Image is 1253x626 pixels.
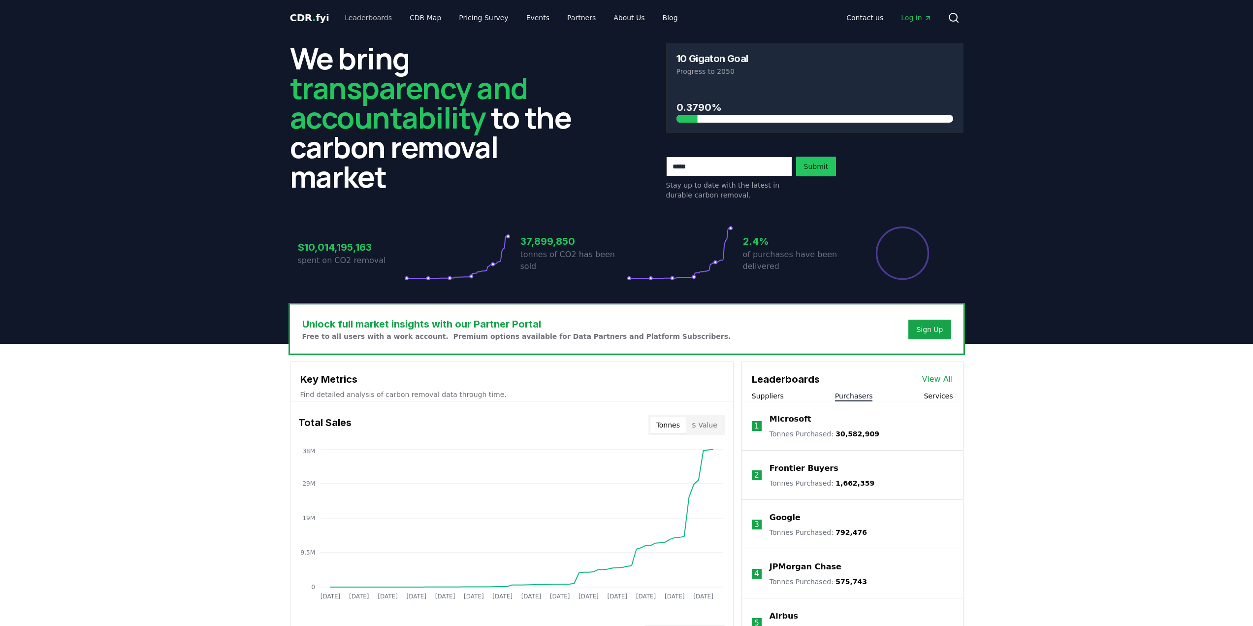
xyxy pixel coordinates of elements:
p: 2 [754,469,759,481]
p: Tonnes Purchased : [770,478,874,488]
p: Stay up to date with the latest in durable carbon removal. [666,180,792,200]
p: Find detailed analysis of carbon removal data through time. [300,390,723,399]
p: Tonnes Purchased : [770,429,879,439]
button: Sign Up [908,320,951,339]
h3: $10,014,195,163 [298,240,404,255]
tspan: [DATE] [464,593,484,600]
tspan: [DATE] [521,593,541,600]
a: About Us [606,9,652,27]
a: Contact us [838,9,891,27]
p: Progress to 2050 [676,66,953,76]
h2: We bring to the carbon removal market [290,43,587,191]
a: Microsoft [770,413,811,425]
p: Tonnes Purchased : [770,527,867,537]
h3: Key Metrics [300,372,723,387]
tspan: [DATE] [492,593,513,600]
p: spent on CO2 removal [298,255,404,266]
tspan: [DATE] [549,593,570,600]
tspan: 29M [302,480,315,487]
nav: Main [337,9,685,27]
tspan: [DATE] [349,593,369,600]
h3: 10 Gigaton Goal [676,54,748,64]
button: Tonnes [650,417,686,433]
a: Log in [893,9,939,27]
tspan: [DATE] [636,593,656,600]
nav: Main [838,9,939,27]
h3: 37,899,850 [520,234,627,249]
p: tonnes of CO2 has been sold [520,249,627,272]
a: Leaderboards [337,9,400,27]
span: 30,582,909 [835,430,879,438]
h3: Unlock full market insights with our Partner Portal [302,317,731,331]
a: Blog [655,9,686,27]
button: Purchasers [835,391,873,401]
span: Log in [901,13,932,23]
a: JPMorgan Chase [770,561,841,573]
a: CDR.fyi [290,11,329,25]
p: Free to all users with a work account. Premium options available for Data Partners and Platform S... [302,331,731,341]
a: Events [518,9,557,27]
tspan: [DATE] [607,593,627,600]
tspan: 0 [311,584,315,591]
tspan: [DATE] [320,593,340,600]
tspan: 19M [302,515,315,522]
tspan: 9.5M [300,549,315,556]
button: Suppliers [752,391,784,401]
h3: 2.4% [743,234,849,249]
tspan: 38M [302,448,315,455]
button: $ Value [686,417,723,433]
button: Submit [796,157,836,176]
tspan: [DATE] [435,593,455,600]
span: 1,662,359 [835,479,874,487]
p: 3 [754,519,759,530]
h3: 0.3790% [676,100,953,115]
span: transparency and accountability [290,67,528,137]
button: Services [924,391,953,401]
div: Percentage of sales delivered [875,226,930,281]
span: 575,743 [835,578,867,586]
span: CDR fyi [290,12,329,24]
p: of purchases have been delivered [743,249,849,272]
h3: Total Sales [298,415,352,435]
a: Partners [559,9,604,27]
p: 4 [754,568,759,580]
a: View All [922,373,953,385]
tspan: [DATE] [665,593,685,600]
p: 1 [754,420,759,432]
span: . [312,12,316,24]
a: Frontier Buyers [770,462,838,474]
tspan: [DATE] [406,593,426,600]
a: Pricing Survey [451,9,516,27]
a: Airbus [770,610,798,622]
tspan: [DATE] [693,593,713,600]
tspan: [DATE] [378,593,398,600]
h3: Leaderboards [752,372,820,387]
a: Sign Up [916,325,943,334]
a: Google [770,512,801,524]
span: 792,476 [835,528,867,536]
tspan: [DATE] [578,593,599,600]
a: CDR Map [402,9,449,27]
p: Tonnes Purchased : [770,577,867,587]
